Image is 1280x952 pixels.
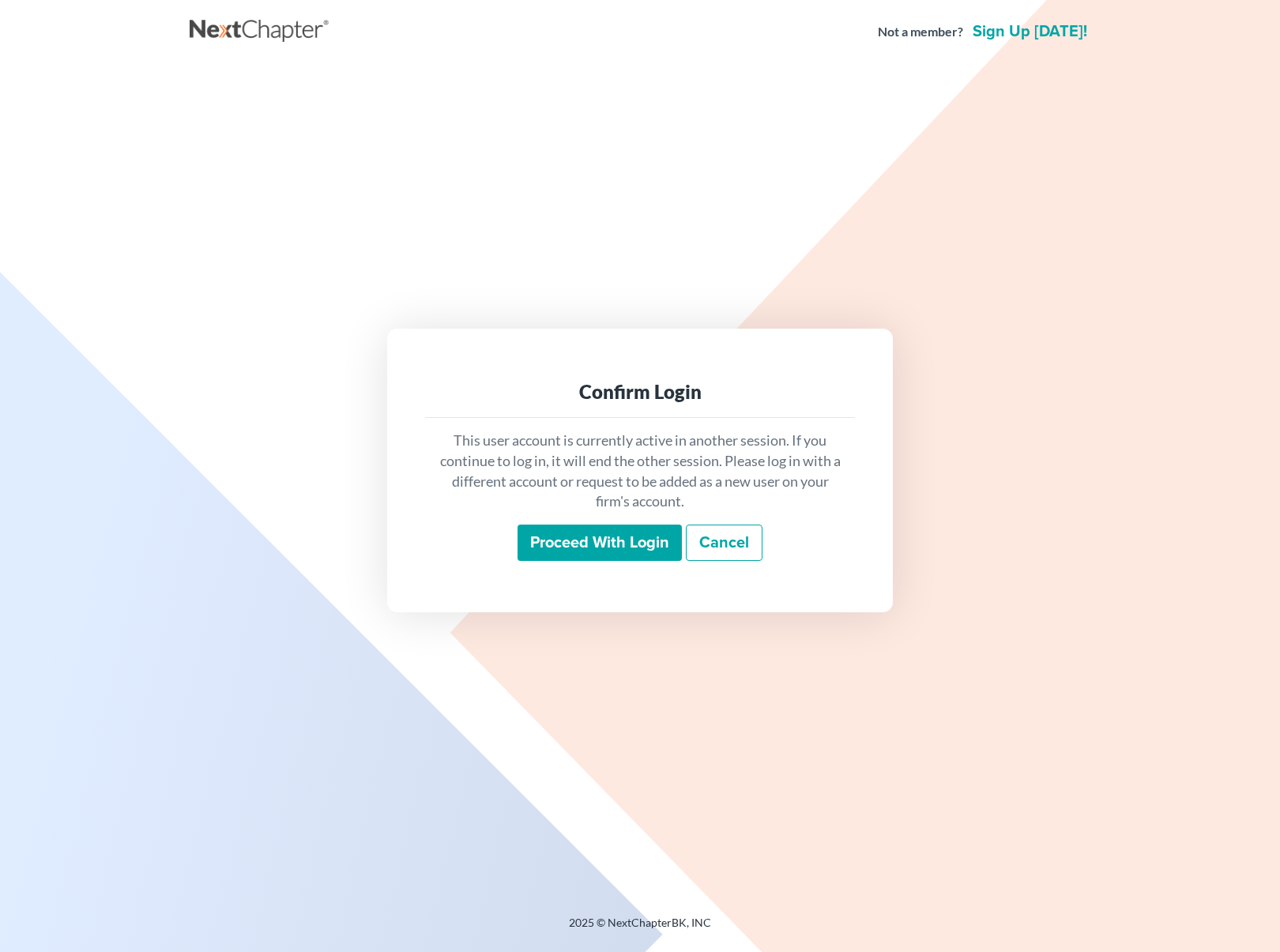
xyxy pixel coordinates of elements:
p: This user account is currently active in another session. If you continue to log in, it will end ... [438,431,842,512]
div: 2025 © NextChapterBK, INC [190,915,1090,943]
a: Cancel [686,525,762,561]
a: Sign up [DATE]! [969,24,1090,40]
input: Proceed with login [518,525,682,561]
strong: Not a member? [878,23,963,41]
div: Confirm Login [438,379,842,405]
